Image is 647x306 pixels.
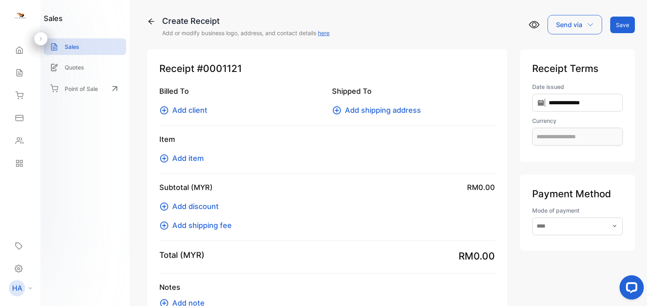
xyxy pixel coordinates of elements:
[159,220,237,231] button: Add shipping fee
[159,282,495,293] p: Notes
[44,59,126,76] a: Quotes
[332,105,426,116] button: Add shipping address
[172,220,232,231] span: Add shipping fee
[345,105,421,116] span: Add shipping address
[65,84,98,93] p: Point of Sale
[159,153,209,164] button: Add item
[332,86,495,97] p: Shipped To
[65,63,84,72] p: Quotes
[610,17,635,33] button: Save
[532,82,623,91] label: Date issued
[459,249,495,264] span: RM0.00
[162,29,330,37] p: Add or modify business logo, address, and contact details
[162,15,330,27] div: Create Receipt
[159,86,322,97] p: Billed To
[159,201,224,212] button: Add discount
[532,116,623,125] label: Currency
[467,182,495,193] span: RM0.00
[44,38,126,55] a: Sales
[197,61,242,76] span: #0001121
[532,61,623,76] p: Receipt Terms
[556,20,582,30] p: Send via
[159,134,495,145] p: Item
[65,42,79,51] p: Sales
[532,187,623,201] p: Payment Method
[44,13,63,24] h1: sales
[44,80,126,97] a: Point of Sale
[159,105,212,116] button: Add client
[613,272,647,306] iframe: LiveChat chat widget
[14,11,26,23] img: logo
[12,283,22,293] p: HA
[172,201,219,212] span: Add discount
[548,15,602,34] button: Send via
[318,30,330,36] a: here
[172,105,207,116] span: Add client
[159,182,213,193] p: Subtotal (MYR)
[159,249,205,261] p: Total (MYR)
[172,153,204,164] span: Add item
[532,206,623,215] label: Mode of payment
[159,61,495,76] p: Receipt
